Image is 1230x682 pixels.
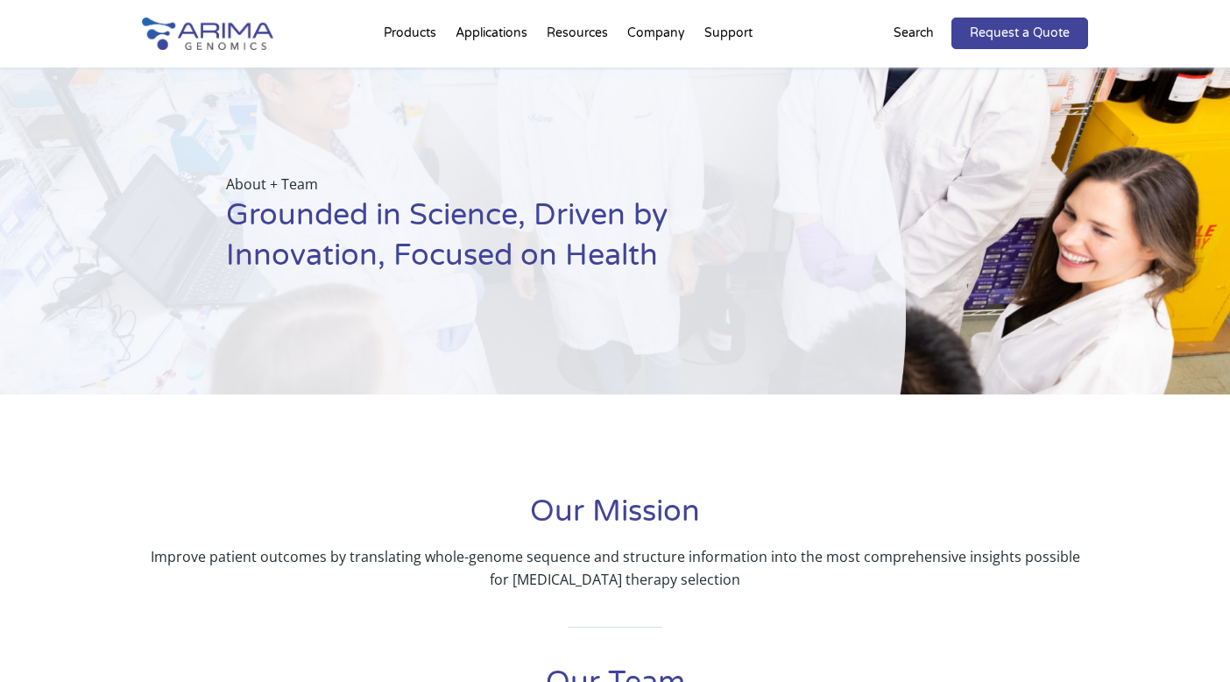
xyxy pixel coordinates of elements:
p: Improve patient outcomes by translating whole-genome sequence and structure information into the ... [142,545,1088,591]
p: Search [894,22,934,45]
h1: Our Mission [142,492,1088,545]
p: About + Team [226,173,817,195]
a: Request a Quote [951,18,1088,49]
h1: Grounded in Science, Driven by Innovation, Focused on Health [226,195,817,289]
img: Arima-Genomics-logo [142,18,273,50]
